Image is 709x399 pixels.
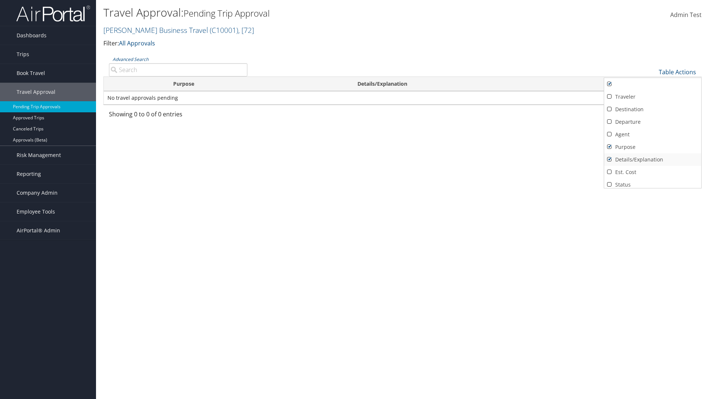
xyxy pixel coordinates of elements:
[17,146,61,164] span: Risk Management
[17,83,55,101] span: Travel Approval
[17,26,47,45] span: Dashboards
[17,64,45,82] span: Book Travel
[604,103,701,116] a: Destination
[17,165,41,183] span: Reporting
[604,166,701,178] a: Est. Cost
[604,141,701,153] a: Purpose
[604,153,701,166] a: Details/Explanation
[17,45,29,64] span: Trips
[16,5,90,22] img: airportal-logo.png
[604,178,701,191] a: Status
[604,116,701,128] a: Departure
[17,184,58,202] span: Company Admin
[17,221,60,240] span: AirPortal® Admin
[17,202,55,221] span: Employee Tools
[604,128,701,141] a: Agent
[604,91,701,103] a: Traveler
